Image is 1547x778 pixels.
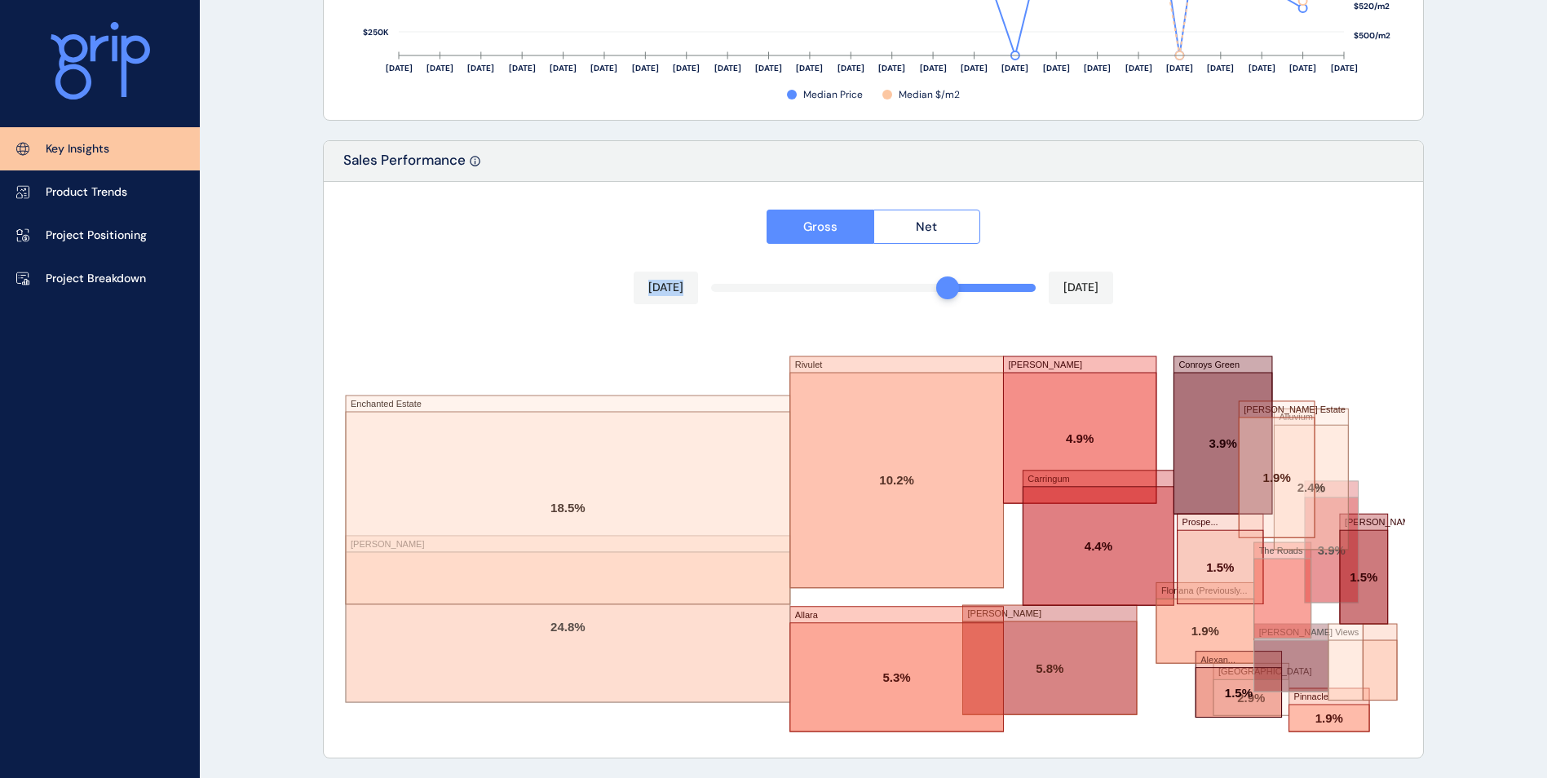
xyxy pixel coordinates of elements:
p: Project Breakdown [46,271,146,287]
button: Gross [767,210,873,244]
text: $500/m2 [1354,30,1390,41]
p: Product Trends [46,184,127,201]
p: Key Insights [46,141,109,157]
p: Project Positioning [46,228,147,244]
text: $520/m2 [1354,1,1390,11]
span: Median Price [803,88,863,102]
span: Median $/m2 [899,88,960,102]
p: [DATE] [648,280,683,296]
button: Net [873,210,981,244]
span: Net [916,219,937,235]
p: [DATE] [1063,280,1098,296]
p: Sales Performance [343,151,466,181]
span: Gross [803,219,838,235]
